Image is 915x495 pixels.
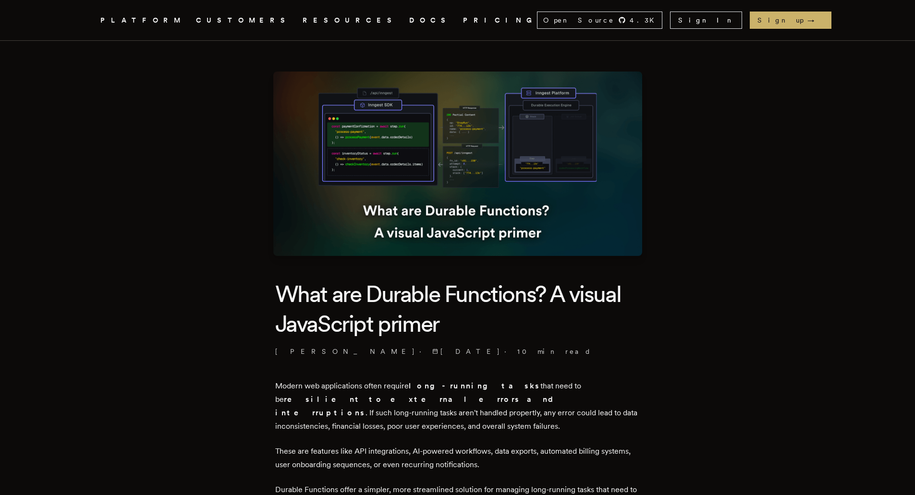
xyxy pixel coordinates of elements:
[275,379,640,433] p: Modern web applications often require that need to be . If such long-running tasks aren't handled...
[196,14,291,26] a: CUSTOMERS
[275,279,640,339] h1: What are Durable Functions? A visual JavaScript primer
[275,445,640,471] p: These are features like API integrations, AI-powered workflows, data exports, automated billing s...
[463,14,537,26] a: PRICING
[807,15,824,25] span: →
[409,14,451,26] a: DOCS
[630,15,660,25] span: 4.3 K
[543,15,614,25] span: Open Source
[750,12,831,29] a: Sign up
[303,14,398,26] button: RESOURCES
[273,72,642,256] img: Featured image for What are Durable Functions? A visual JavaScript primer blog post
[670,12,742,29] a: Sign In
[432,347,500,356] span: [DATE]
[275,347,415,356] a: [PERSON_NAME]
[100,14,184,26] button: PLATFORM
[517,347,591,356] span: 10 min read
[409,381,540,390] strong: long-running tasks
[275,347,640,356] p: · ·
[275,395,561,417] strong: resilient to external errors and interruptions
